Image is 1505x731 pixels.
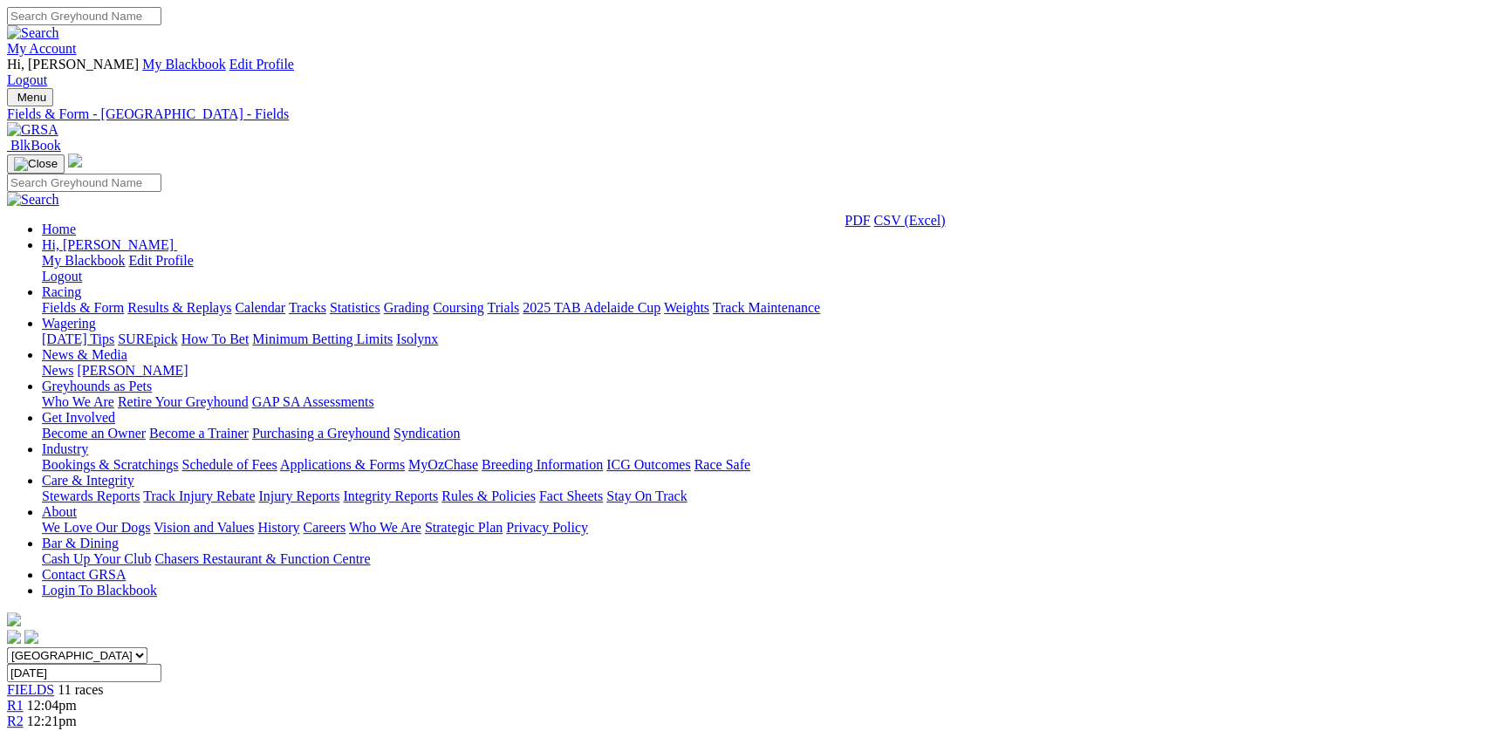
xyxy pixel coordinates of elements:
a: Schedule of Fees [181,457,277,472]
a: Login To Blackbook [42,583,157,598]
a: My Blackbook [142,57,226,72]
a: SUREpick [118,331,177,346]
div: Industry [42,457,1498,473]
button: Toggle navigation [7,154,65,174]
div: Racing [42,300,1498,316]
input: Select date [7,664,161,682]
span: R1 [7,698,24,713]
a: Race Safe [694,457,749,472]
a: Statistics [330,300,380,315]
a: Breeding Information [482,457,603,472]
a: Careers [303,520,345,535]
a: [PERSON_NAME] [77,363,188,378]
a: Racing [42,284,81,299]
img: facebook.svg [7,630,21,644]
a: Edit Profile [129,253,194,268]
img: twitter.svg [24,630,38,644]
a: GAP SA Assessments [252,394,374,409]
a: Grading [384,300,429,315]
a: Bookings & Scratchings [42,457,178,472]
img: logo-grsa-white.png [7,612,21,626]
a: Privacy Policy [506,520,588,535]
a: Strategic Plan [425,520,503,535]
a: Vision and Values [154,520,254,535]
a: Results & Replays [127,300,231,315]
a: Chasers Restaurant & Function Centre [154,551,370,566]
a: Cash Up Your Club [42,551,151,566]
span: Hi, [PERSON_NAME] [7,57,139,72]
a: How To Bet [181,331,250,346]
span: BlkBook [10,138,61,153]
a: BlkBook [7,138,61,153]
a: Who We Are [42,394,114,409]
a: Track Injury Rebate [143,488,255,503]
a: Hi, [PERSON_NAME] [42,237,177,252]
a: Fields & Form [42,300,124,315]
a: Stewards Reports [42,488,140,503]
a: MyOzChase [408,457,478,472]
a: Industry [42,441,88,456]
a: Weights [664,300,709,315]
a: Isolynx [396,331,438,346]
a: ICG Outcomes [606,457,690,472]
span: 12:21pm [27,714,77,728]
a: Wagering [42,316,96,331]
div: Wagering [42,331,1498,347]
div: Hi, [PERSON_NAME] [42,253,1498,284]
img: Close [14,157,58,171]
a: Who We Are [349,520,421,535]
a: Stay On Track [606,488,687,503]
a: Rules & Policies [441,488,536,503]
a: CSV (Excel) [873,213,945,228]
a: Fields & Form - [GEOGRAPHIC_DATA] - Fields [7,106,1498,122]
a: Tracks [289,300,326,315]
input: Search [7,7,161,25]
a: R2 [7,714,24,728]
span: 12:04pm [27,698,77,713]
img: GRSA [7,122,58,138]
a: Purchasing a Greyhound [252,426,390,441]
span: Menu [17,91,46,104]
a: Home [42,222,76,236]
div: My Account [7,57,1498,88]
a: Injury Reports [258,488,339,503]
a: History [257,520,299,535]
a: Calendar [235,300,285,315]
a: [DATE] Tips [42,331,114,346]
a: News & Media [42,347,127,362]
a: Become a Trainer [149,426,249,441]
a: Applications & Forms [280,457,405,472]
img: Search [7,25,59,41]
img: Search [7,192,59,208]
a: Get Involved [42,410,115,425]
a: Track Maintenance [713,300,820,315]
a: Contact GRSA [42,567,126,582]
a: My Account [7,41,77,56]
a: 2025 TAB Adelaide Cup [523,300,660,315]
div: Download [845,213,945,229]
a: PDF [845,213,870,228]
a: FIELDS [7,682,54,697]
a: Become an Owner [42,426,146,441]
a: News [42,363,73,378]
img: logo-grsa-white.png [68,154,82,167]
a: Syndication [393,426,460,441]
a: My Blackbook [42,253,126,268]
a: Integrity Reports [343,488,438,503]
a: Trials [487,300,519,315]
a: Edit Profile [229,57,294,72]
a: Greyhounds as Pets [42,379,152,393]
a: Minimum Betting Limits [252,331,393,346]
button: Toggle navigation [7,88,53,106]
div: Bar & Dining [42,551,1498,567]
div: About [42,520,1498,536]
input: Search [7,174,161,192]
a: Fact Sheets [539,488,603,503]
a: About [42,504,77,519]
div: Get Involved [42,426,1498,441]
a: We Love Our Dogs [42,520,150,535]
div: News & Media [42,363,1498,379]
a: Retire Your Greyhound [118,394,249,409]
div: Greyhounds as Pets [42,394,1498,410]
